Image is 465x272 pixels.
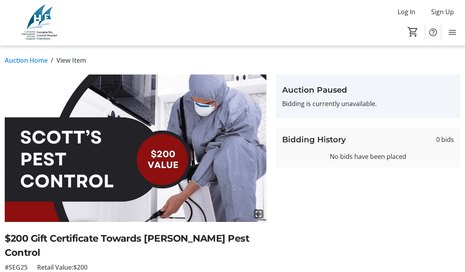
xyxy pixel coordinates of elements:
[391,6,422,18] button: Log In
[425,6,460,18] button: Sign Up
[37,263,87,272] span: Retail Value: $200
[51,56,53,65] span: /
[5,231,266,260] h2: $200 Gift Certificate Towards [PERSON_NAME] Pest Control
[282,134,346,145] h3: Bidding History
[5,263,28,272] span: #SEG25
[436,135,454,144] span: 0 bids
[5,75,266,222] img: Image
[425,24,441,40] button: Help
[398,7,415,17] span: Log In
[431,7,454,17] span: Sign Up
[282,99,454,108] p: Bidding is currently unavailable.
[56,56,86,65] span: View Item
[406,25,420,39] button: Cart
[445,24,460,40] button: Menu
[282,152,454,161] div: No bids have been placed
[5,3,75,43] img: Georgian Bay General Hospital Foundation's Logo
[282,84,454,96] h3: Auction Paused
[254,209,263,219] mat-icon: fullscreen
[5,56,48,65] a: Auction Home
